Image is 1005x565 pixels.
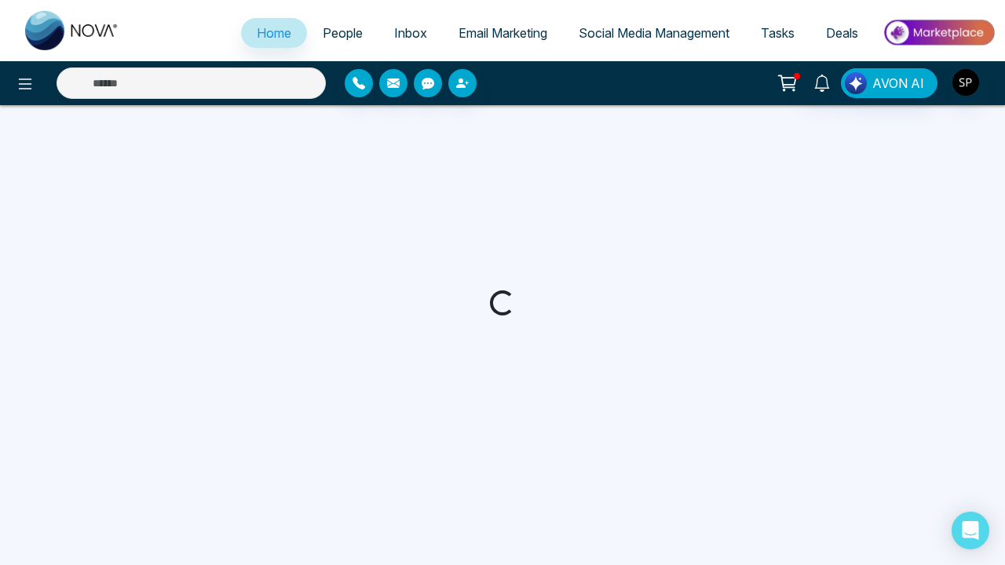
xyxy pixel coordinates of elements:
span: Social Media Management [579,25,729,41]
a: Email Marketing [443,18,563,48]
img: Nova CRM Logo [25,11,119,50]
div: Open Intercom Messenger [952,512,989,549]
a: Social Media Management [563,18,745,48]
span: People [323,25,363,41]
span: AVON AI [872,74,924,93]
span: Tasks [761,25,795,41]
a: Deals [810,18,874,48]
a: People [307,18,378,48]
span: Home [257,25,291,41]
img: Lead Flow [845,72,867,94]
span: Inbox [394,25,427,41]
a: Tasks [745,18,810,48]
span: Email Marketing [459,25,547,41]
img: Market-place.gif [882,15,996,50]
a: Inbox [378,18,443,48]
span: Deals [826,25,858,41]
button: AVON AI [841,68,937,98]
a: Home [241,18,307,48]
img: User Avatar [952,69,979,96]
